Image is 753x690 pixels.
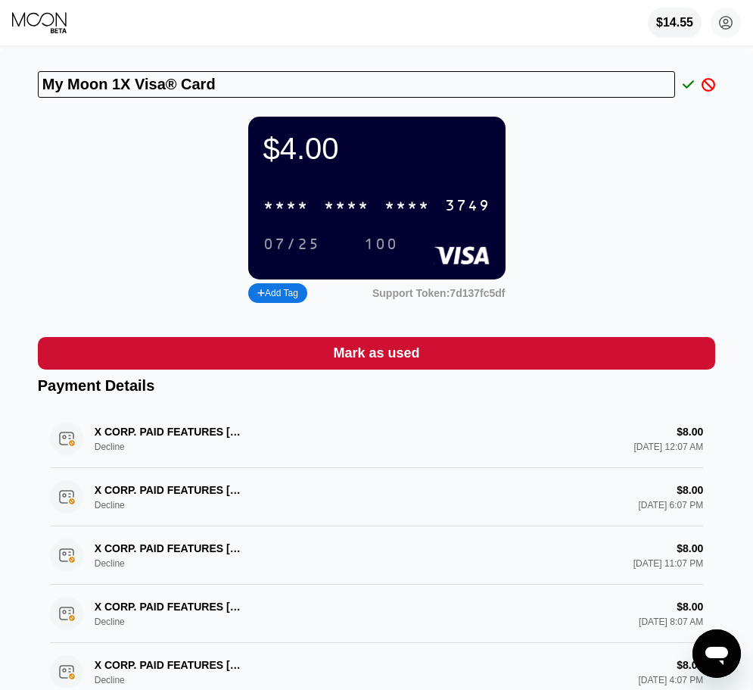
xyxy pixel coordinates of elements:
div: $14.55 [656,16,693,30]
div: 100 [364,236,398,254]
div: 100 [353,232,409,257]
div: Payment Details [38,377,716,395]
div: Add Tag [248,283,307,303]
div: 07/25 [263,236,320,254]
div: Support Token: 7d137fc5df [372,287,506,299]
div: 07/25 [252,232,331,257]
iframe: 開啟傳訊視窗按鈕 [692,629,741,678]
div: Support Token:7d137fc5df [372,287,506,299]
div: $4.00 [263,132,490,166]
div: $14.55 [648,8,702,38]
div: Mark as used [38,337,716,370]
div: Mark as used [333,345,419,362]
div: Add Tag [257,288,298,298]
input: Text input field [38,71,675,98]
div: 3749 [445,198,490,215]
